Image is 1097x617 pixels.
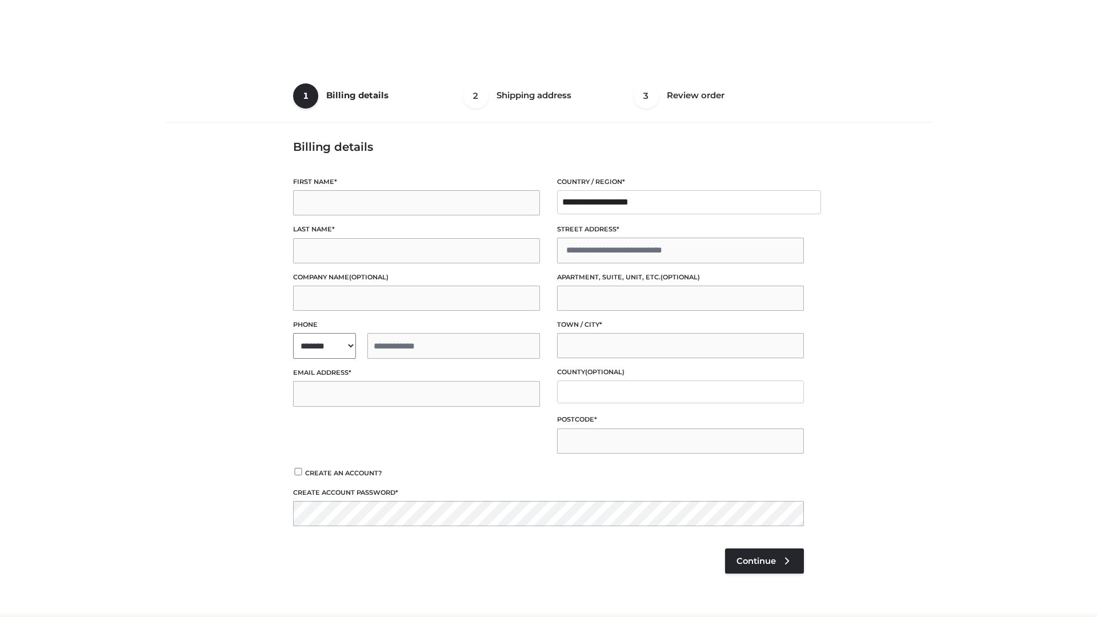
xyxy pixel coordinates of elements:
label: County [557,367,804,378]
span: Shipping address [497,90,571,101]
span: 2 [463,83,489,109]
label: Apartment, suite, unit, etc. [557,272,804,283]
span: Continue [736,556,776,566]
label: Street address [557,224,804,235]
span: (optional) [349,273,389,281]
label: Last name [293,224,540,235]
label: Email address [293,367,540,378]
h3: Billing details [293,140,804,154]
label: Postcode [557,414,804,425]
a: Continue [725,548,804,574]
input: Create an account? [293,468,303,475]
span: 3 [634,83,659,109]
label: Company name [293,272,540,283]
span: Create an account? [305,469,382,477]
span: Billing details [326,90,389,101]
span: (optional) [585,368,624,376]
span: Review order [667,90,724,101]
label: Town / City [557,319,804,330]
label: Phone [293,319,540,330]
label: First name [293,177,540,187]
label: Country / Region [557,177,804,187]
label: Create account password [293,487,804,498]
span: 1 [293,83,318,109]
span: (optional) [660,273,700,281]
